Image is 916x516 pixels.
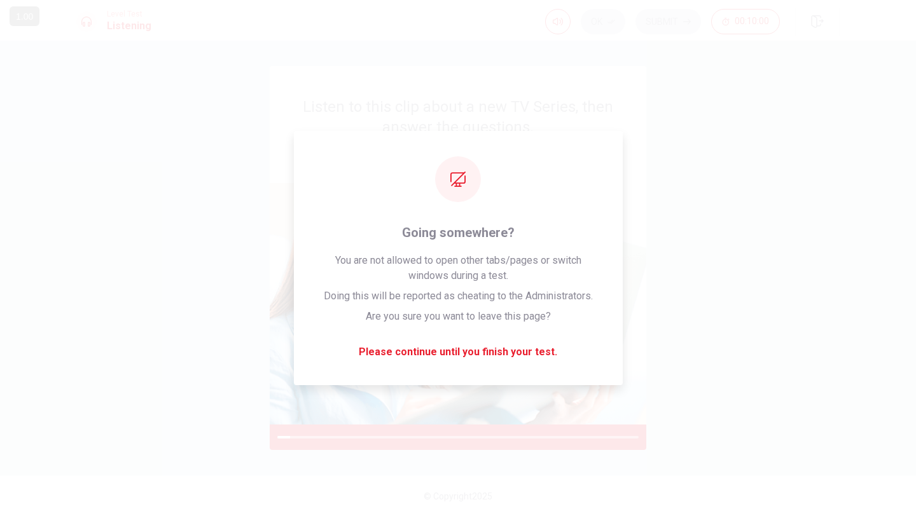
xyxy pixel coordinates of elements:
[300,137,616,153] h4: You can take notes while you listen.
[711,9,780,34] button: 00:10:00
[107,10,151,18] span: Level Test
[300,97,616,153] div: Listen to this clip about a new TV Series, then answer the questions.
[424,491,492,501] span: © Copyright 2025
[270,183,646,424] img: passage image
[107,18,151,34] h1: Listening
[735,17,769,27] span: 00:10:00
